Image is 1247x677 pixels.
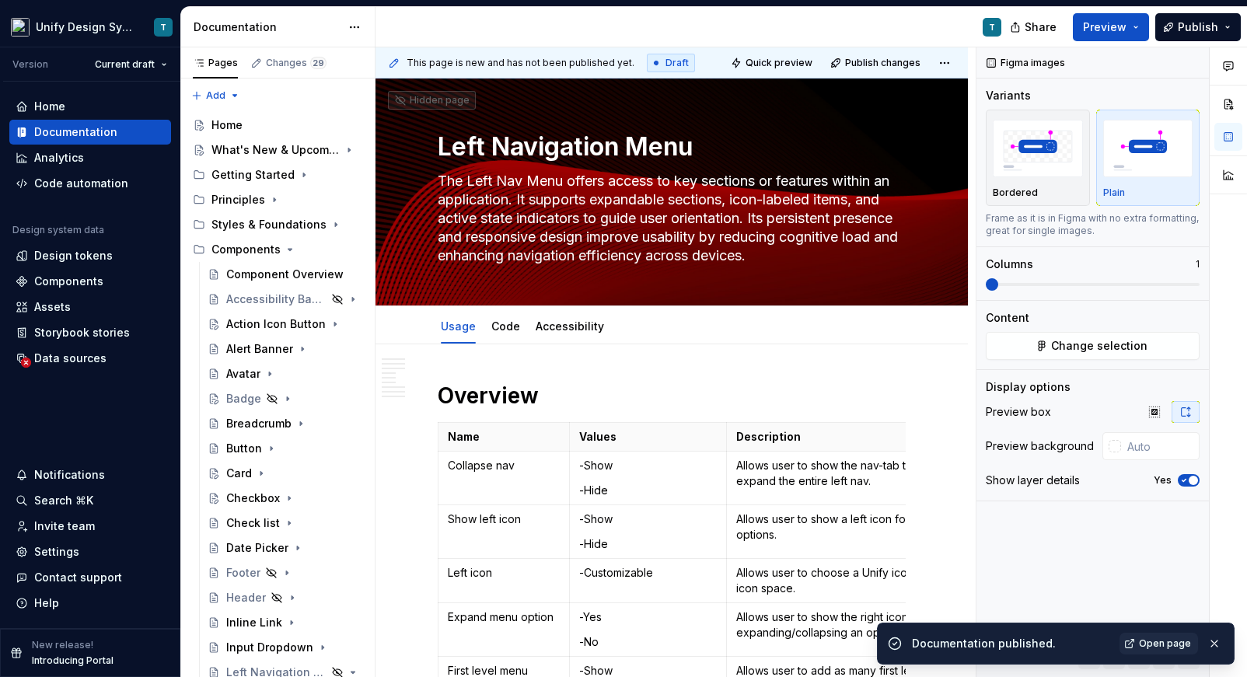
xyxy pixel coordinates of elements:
div: Columns [986,256,1033,272]
p: Collapse nav [448,458,560,473]
span: Publish changes [845,57,920,69]
p: Plain [1103,187,1125,199]
p: -Show [579,458,717,473]
div: Footer [226,565,260,581]
p: Left icon [448,565,560,581]
a: What's New & Upcoming [187,138,369,162]
div: Inline Link [226,615,282,630]
a: Card [201,461,369,486]
p: Values [579,429,717,445]
span: 29 [310,57,327,69]
div: Pages [193,57,238,69]
div: Components [187,237,369,262]
div: Home [34,99,65,114]
div: Version [12,58,48,71]
a: Invite team [9,514,171,539]
div: Accessibility [529,309,610,342]
p: Name [448,429,560,445]
div: Design tokens [34,248,113,263]
a: Data sources [9,346,171,371]
div: Storybook stories [34,325,130,340]
a: Action Icon Button [201,312,369,337]
div: Styles & Foundations [211,217,327,232]
span: Preview [1083,19,1126,35]
img: placeholder [993,120,1083,176]
div: Action Icon Button [226,316,326,332]
p: 1 [1196,258,1200,270]
a: Open page [1120,633,1198,654]
div: Code [485,309,526,342]
div: Notifications [34,467,105,483]
div: Hidden page [394,94,470,106]
div: Header [226,590,266,605]
button: Notifications [9,462,171,487]
div: Content [986,310,1029,326]
label: Yes [1154,474,1172,487]
div: Display options [986,379,1071,395]
h1: Overview [438,382,906,410]
button: Search ⌘K [9,488,171,513]
div: Variants [986,88,1031,103]
div: Checkbox [226,490,280,506]
button: Contact support [9,565,171,590]
a: Accessibility Banner [201,287,369,312]
div: Design system data [12,224,104,236]
span: Add [206,89,225,102]
div: Alert Banner [226,341,293,357]
div: Help [34,595,59,611]
div: Contact support [34,570,122,585]
div: Component Overview [226,267,344,282]
span: Draft [665,57,689,69]
a: Usage [441,319,476,333]
p: Allows user to show the right icons for expanding/collapsing an option in the menu. [736,609,1011,640]
div: Settings [34,544,79,560]
div: Date Picker [226,540,288,556]
div: Principles [211,192,265,208]
span: Quick preview [746,57,812,69]
a: Assets [9,295,171,319]
div: Usage [435,309,482,342]
p: -No [579,634,717,650]
p: -Show [579,511,717,527]
div: Search ⌘K [34,493,93,508]
a: Code [491,319,520,333]
button: Add [187,85,245,106]
div: Styles & Foundations [187,212,369,237]
button: Share [1002,13,1067,41]
a: Checkbox [201,486,369,511]
div: Badge [226,391,261,407]
div: Getting Started [211,167,295,183]
a: Header [201,585,369,610]
span: Open page [1139,637,1191,650]
span: Share [1025,19,1057,35]
p: New release! [32,639,93,651]
a: Footer [201,560,369,585]
p: -Hide [579,536,717,552]
span: Change selection [1051,338,1147,354]
textarea: The Left Nav Menu offers access to key sections or features within an application. It supports ex... [435,169,903,268]
div: Card [226,466,252,481]
div: Avatar [226,366,260,382]
div: Button [226,441,262,456]
div: Check list [226,515,280,531]
div: Documentation [34,124,117,140]
a: Settings [9,539,171,564]
a: Components [9,269,171,294]
button: Change selection [986,332,1200,360]
a: Badge [201,386,369,411]
p: -Customizable [579,565,717,581]
div: Analytics [34,150,84,166]
div: Components [211,242,281,257]
a: Code automation [9,171,171,196]
div: Data sources [34,351,107,366]
button: Help [9,591,171,616]
div: Accessibility Banner [226,291,327,307]
p: Expand menu option [448,609,560,625]
div: T [160,21,166,33]
p: Bordered [993,187,1038,199]
p: Allows user to show a left icon for all First level menu options. [736,511,1011,543]
div: Principles [187,187,369,212]
div: Show layer details [986,473,1080,488]
img: placeholder [1103,120,1193,176]
span: This page is new and has not been published yet. [407,57,634,69]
